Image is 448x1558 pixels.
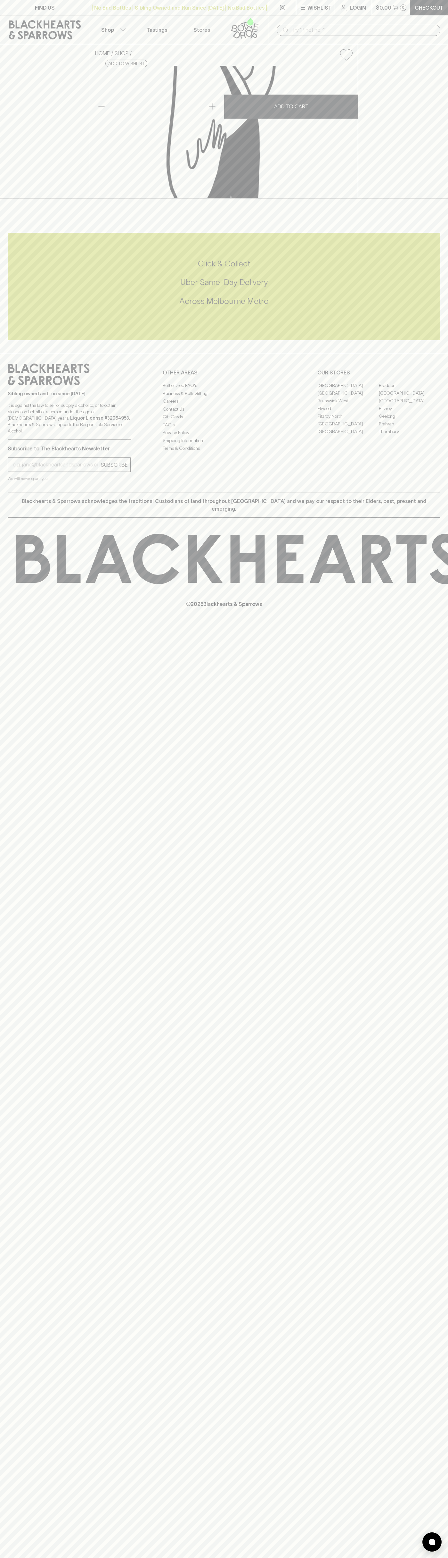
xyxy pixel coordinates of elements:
[317,420,379,428] a: [GEOGRAPHIC_DATA]
[147,26,167,34] p: Tastings
[429,1539,435,1545] img: bubble-icon
[8,233,440,340] div: Call to action block
[163,389,286,397] a: Business & Bulk Gifting
[338,47,355,63] button: Add to wishlist
[8,390,131,397] p: Sibling owned and run since [DATE]
[292,25,435,35] input: Try "Pinot noir"
[70,415,129,421] strong: Liquor License #32064953
[379,405,440,412] a: Fitzroy
[101,461,128,469] p: SUBSCRIBE
[415,4,444,12] p: Checkout
[8,402,131,434] p: It is against the law to sell or supply alcohol to, or to obtain alcohol on behalf of a person un...
[163,437,286,444] a: Shipping Information
[402,6,404,9] p: 0
[317,381,379,389] a: [GEOGRAPHIC_DATA]
[101,26,114,34] p: Shop
[163,429,286,437] a: Privacy Policy
[379,412,440,420] a: Geelong
[115,50,128,56] a: SHOP
[274,103,308,110] p: ADD TO CART
[163,405,286,413] a: Contact Us
[379,420,440,428] a: Prahran
[12,497,436,513] p: Blackhearts & Sparrows acknowledges the traditional Custodians of land throughout [GEOGRAPHIC_DAT...
[163,369,286,376] p: OTHER AREAS
[8,475,131,482] p: We will never spam you
[379,428,440,435] a: Thornbury
[163,421,286,429] a: FAQ's
[379,381,440,389] a: Braddon
[35,4,55,12] p: FIND US
[98,458,130,472] button: SUBSCRIBE
[8,445,131,452] p: Subscribe to The Blackhearts Newsletter
[163,398,286,405] a: Careers
[8,296,440,306] h5: Across Melbourne Metro
[95,50,110,56] a: HOME
[379,389,440,397] a: [GEOGRAPHIC_DATA]
[179,15,224,44] a: Stores
[163,445,286,452] a: Terms & Conditions
[90,66,358,198] img: Proper Crisp Big Cut Paprika Smoked Paprika Chips 150g
[163,413,286,421] a: Gift Cards
[317,389,379,397] a: [GEOGRAPHIC_DATA]
[163,382,286,389] a: Bottle Drop FAQ's
[317,428,379,435] a: [GEOGRAPHIC_DATA]
[134,15,179,44] a: Tastings
[317,412,379,420] a: Fitzroy North
[224,95,358,119] button: ADD TO CART
[379,397,440,405] a: [GEOGRAPHIC_DATA]
[307,4,332,12] p: Wishlist
[13,460,98,470] input: e.g. jane@blackheartsandsparrows.com.au
[376,4,391,12] p: $0.00
[193,26,210,34] p: Stores
[8,277,440,288] h5: Uber Same-Day Delivery
[317,405,379,412] a: Elwood
[90,15,135,44] button: Shop
[8,258,440,269] h5: Click & Collect
[317,397,379,405] a: Brunswick West
[105,60,147,67] button: Add to wishlist
[350,4,366,12] p: Login
[317,369,440,376] p: OUR STORES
